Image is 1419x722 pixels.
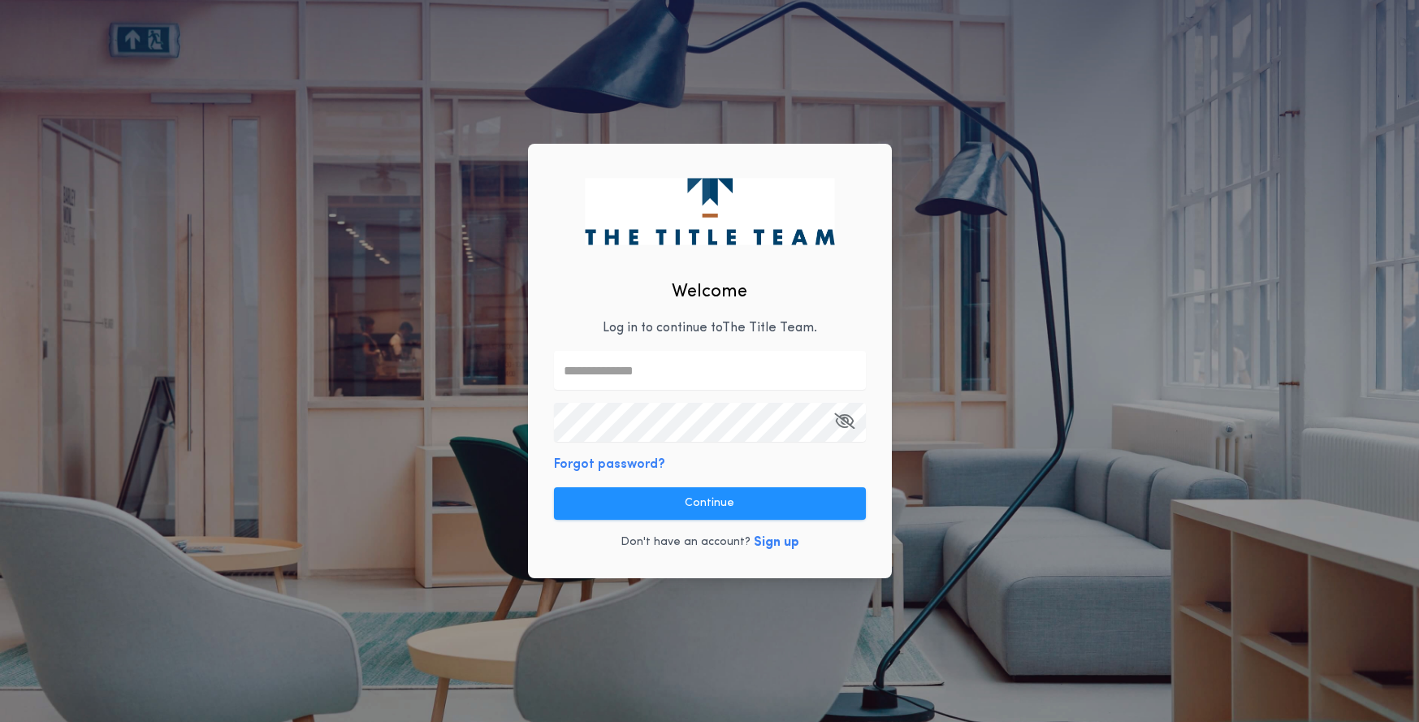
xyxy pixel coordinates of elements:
[603,318,817,338] p: Log in to continue to The Title Team .
[554,487,866,520] button: Continue
[672,279,747,305] h2: Welcome
[554,455,665,474] button: Forgot password?
[754,533,799,552] button: Sign up
[585,178,834,244] img: logo
[621,534,751,551] p: Don't have an account?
